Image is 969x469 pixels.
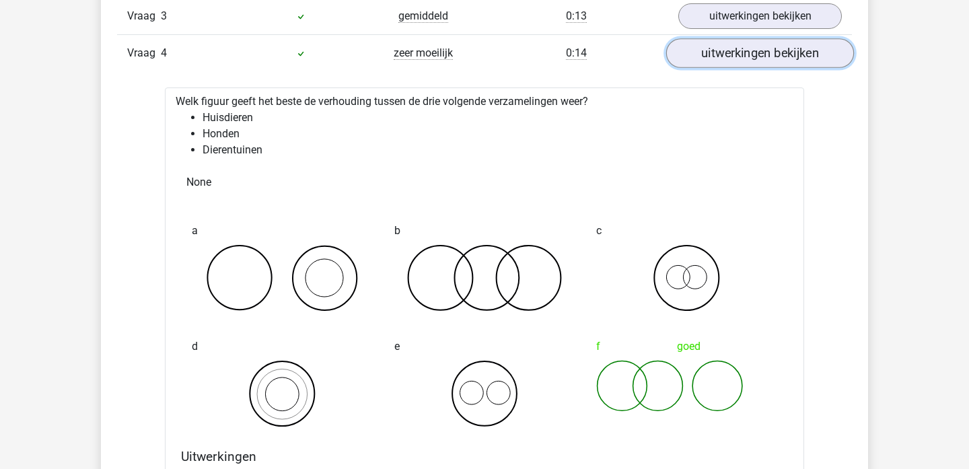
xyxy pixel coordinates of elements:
[596,333,600,360] span: f
[666,38,854,68] a: uitwerkingen bekijken
[394,333,400,360] span: e
[192,333,198,360] span: d
[176,169,793,196] div: None
[203,126,793,142] li: Honden
[181,449,788,464] h4: Uitwerkingen
[566,9,587,23] span: 0:13
[398,9,448,23] span: gemiddeld
[203,142,793,158] li: Dierentuinen
[596,333,777,360] div: goed
[161,46,167,59] span: 4
[394,217,400,244] span: b
[161,9,167,22] span: 3
[394,46,453,60] span: zeer moeilijk
[127,45,161,61] span: Vraag
[203,110,793,126] li: Huisdieren
[127,8,161,24] span: Vraag
[566,46,587,60] span: 0:14
[678,3,842,29] a: uitwerkingen bekijken
[192,217,198,244] span: a
[596,217,602,244] span: c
